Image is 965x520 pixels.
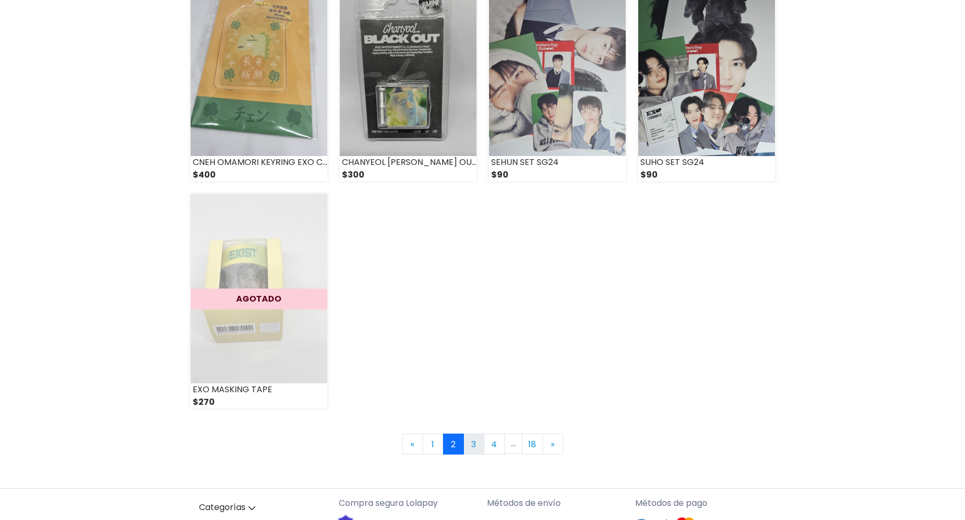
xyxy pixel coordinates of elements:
[340,169,476,181] div: $300
[638,169,775,181] div: $90
[191,289,327,309] div: AGOTADO
[551,438,554,450] span: »
[340,156,476,169] div: CHANYEOL [PERSON_NAME] OUT SELLADO
[191,194,327,383] img: small_1751991224377.jpeg
[191,383,327,396] div: EXO MASKING TAPE
[191,396,327,408] div: $270
[463,434,484,455] a: 3
[191,194,327,408] a: AGOTADO EXO MASKING TAPE $270
[443,434,464,455] a: 2
[489,169,626,181] div: $90
[191,434,775,455] nav: Page navigation
[402,434,423,455] a: Previous
[423,434,443,455] a: 1
[191,169,327,181] div: $400
[638,156,775,169] div: SUHO SET SG24
[542,434,563,455] a: Next
[339,497,479,510] p: Compra segura Lolapay
[489,156,626,169] div: SEHUN SET SG24
[411,438,414,450] span: «
[484,434,505,455] a: 4
[522,434,543,455] a: 18
[487,497,627,510] p: Métodos de envío
[191,497,330,518] a: Categorías
[635,497,775,510] p: Métodos de pago
[191,156,327,169] div: CNEH OMAMORI KEYRING EXO CBX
